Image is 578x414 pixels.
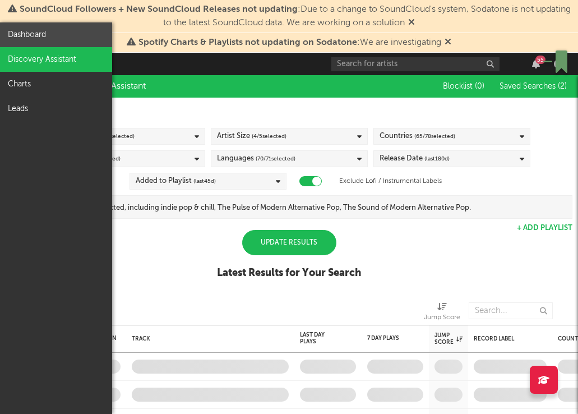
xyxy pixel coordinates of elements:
[500,82,567,90] span: Saved Searches
[380,130,455,143] div: Countries
[6,103,572,117] div: Reset Filters
[469,302,553,319] input: Search...
[138,38,441,47] span: : We are investigating
[20,5,298,14] span: SoundCloud Followers + New SoundCloud Releases not updating
[136,174,216,188] div: Added to Playlist
[380,152,450,165] div: Release Date
[339,174,442,188] label: Exclude Lofi / Instrumental Labels
[132,335,283,342] div: Track
[424,297,460,329] div: Jump Score
[443,82,484,90] span: Blocklist
[474,335,541,342] div: Record Label
[424,311,460,324] div: Jump Score
[414,130,455,143] span: ( 65 / 78 selected)
[19,196,572,218] input: 86 playlists currently selected, including indie pop & chill, The Pulse of Modern Alternative Pop...
[558,82,567,90] span: ( 2 )
[367,335,406,342] div: 7 Day Plays
[20,5,571,27] span: : Due to a change to SoundCloud's system, Sodatone is not updating to the latest SoundCloud data....
[138,38,357,47] span: Spotify Charts & Playlists not updating on Sodatone
[408,19,415,27] span: Dismiss
[217,152,295,165] div: Languages
[217,266,361,280] div: Latest Results for Your Search
[496,82,567,91] button: Saved Searches (2)
[434,332,463,346] div: Jump Score
[300,332,339,345] div: Last Day Plays
[100,130,135,143] span: ( 2 / 6 selected)
[331,57,500,71] input: Search for artists
[242,230,336,255] div: Update Results
[475,82,484,90] span: ( 0 )
[256,152,295,165] span: ( 70 / 71 selected)
[445,38,451,47] span: Dismiss
[517,224,572,232] button: + Add Playlist
[252,130,286,143] span: ( 4 / 5 selected)
[535,56,545,64] div: 55
[217,130,286,143] div: Artist Size
[193,174,216,188] span: (last 45 d)
[532,59,540,68] button: 55
[424,152,450,165] span: (last 180 d)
